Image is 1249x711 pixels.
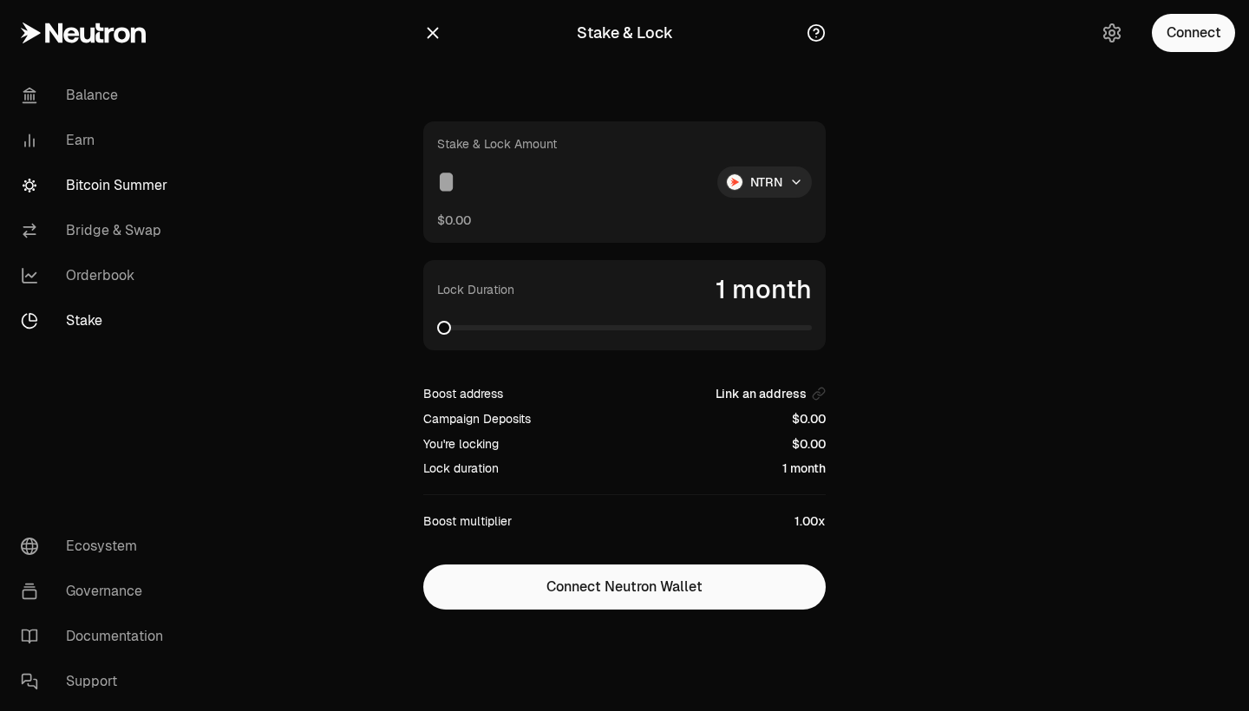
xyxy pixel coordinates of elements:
[423,435,499,453] div: You're locking
[423,385,503,402] div: Boost address
[437,212,471,229] button: $0.00
[7,163,187,208] a: Bitcoin Summer
[423,460,499,477] div: Lock duration
[423,512,512,530] div: Boost multiplier
[1152,14,1235,52] button: Connect
[423,410,531,427] div: Campaign Deposits
[7,569,187,614] a: Governance
[727,174,742,190] img: NTRN Logo
[7,524,187,569] a: Ecosystem
[7,614,187,659] a: Documentation
[423,564,826,610] button: Connect Neutron Wallet
[717,166,812,198] button: NTRN LogoNTRN
[7,659,187,704] a: Support
[7,298,187,343] a: Stake
[716,274,812,305] span: 1 month
[7,73,187,118] a: Balance
[716,385,826,402] button: Link an address
[437,135,557,153] div: Stake & Lock Amount
[577,21,673,45] div: Stake & Lock
[716,385,807,402] span: Link an address
[7,118,187,163] a: Earn
[7,253,187,298] a: Orderbook
[7,208,187,253] a: Bridge & Swap
[437,281,514,298] label: Lock Duration
[782,460,826,477] div: 1 month
[795,512,826,530] div: 1.00x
